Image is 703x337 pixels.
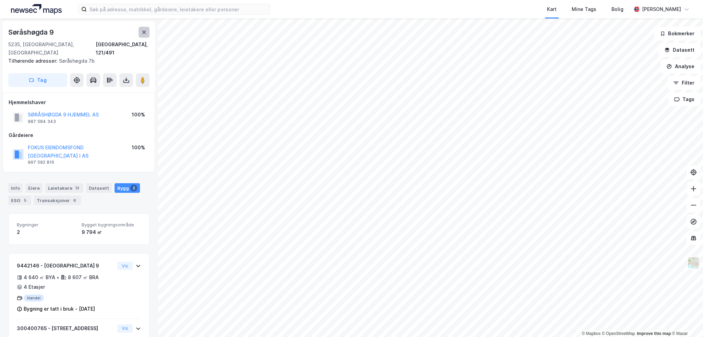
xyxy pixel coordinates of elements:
div: 2 [130,185,137,191]
div: 987 584 343 [28,119,56,124]
div: [GEOGRAPHIC_DATA], 121/491 [96,40,150,57]
div: Bygning er tatt i bruk - [DATE] [24,305,95,313]
div: 300400765 - [STREET_ADDRESS] [17,324,115,333]
a: OpenStreetMap [602,331,635,336]
div: Bolig [611,5,623,13]
span: Bygninger [17,222,76,228]
div: Datasett [86,183,112,193]
div: Eiere [25,183,43,193]
button: Tag [8,73,67,87]
a: Mapbox [582,331,600,336]
div: [PERSON_NAME] [642,5,681,13]
div: 6 [71,197,78,204]
div: 8 607 ㎡ BRA [68,273,99,282]
div: Gårdeiere [9,131,149,139]
div: 100% [132,143,145,152]
div: Mine Tags [572,5,596,13]
button: Tags [668,92,700,106]
div: 5 [22,197,28,204]
button: Vis [117,324,133,333]
div: Hjemmelshaver [9,98,149,107]
div: 2 [17,228,76,236]
div: 13 [74,185,81,191]
div: • [57,275,59,280]
div: Transaksjoner [34,196,81,205]
div: 997 592 816 [28,160,54,165]
div: 100% [132,111,145,119]
button: Vis [117,262,133,270]
button: Analyse [660,60,700,73]
span: Tilhørende adresser: [8,58,59,64]
div: 4 640 ㎡ BYA [24,273,55,282]
button: Bokmerker [654,27,700,40]
div: Søråshøgda 7b [8,57,144,65]
input: Søk på adresse, matrikkel, gårdeiere, leietakere eller personer [87,4,270,14]
div: Info [8,183,23,193]
a: Improve this map [637,331,671,336]
span: Bygget bygningsområde [82,222,141,228]
button: Filter [667,76,700,90]
div: ESG [8,196,31,205]
div: Søråshøgda 9 [8,27,55,38]
div: 5235, [GEOGRAPHIC_DATA], [GEOGRAPHIC_DATA] [8,40,96,57]
div: 4 Etasjer [24,283,45,291]
div: Kart [547,5,557,13]
img: logo.a4113a55bc3d86da70a041830d287a7e.svg [11,4,62,14]
div: 9442146 - [GEOGRAPHIC_DATA] 9 [17,262,115,270]
div: 9 794 ㎡ [82,228,141,236]
div: Kontrollprogram for chat [669,304,703,337]
img: Z [687,256,700,269]
div: Bygg [115,183,140,193]
div: Leietakere [45,183,83,193]
iframe: Chat Widget [669,304,703,337]
button: Datasett [658,43,700,57]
